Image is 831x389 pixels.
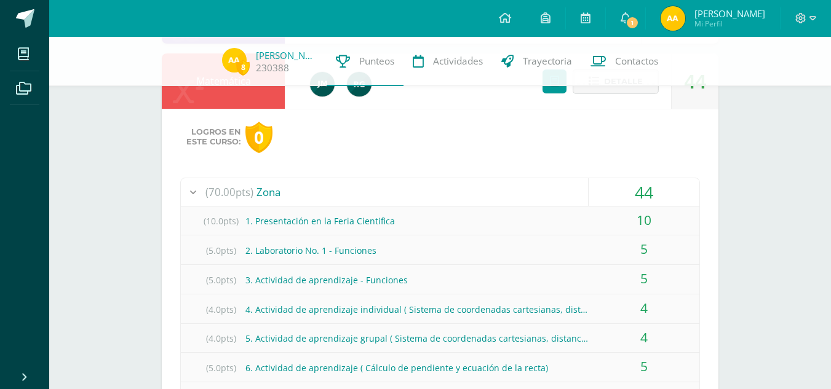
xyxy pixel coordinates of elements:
[236,60,250,75] span: 8
[523,55,572,68] span: Trayectoria
[589,294,699,322] div: 4
[492,37,581,86] a: Trayectoria
[181,178,699,206] div: Zona
[222,48,247,73] img: 31f294ba2900b00f67839cc98d98d6ee.png
[615,55,658,68] span: Contactos
[327,37,404,86] a: Punteos
[196,296,245,323] span: (4.0pts)
[181,237,699,264] div: 2. Laboratorio No. 1 - Funciones
[589,324,699,352] div: 4
[181,324,699,352] div: 5. Actividad de aprendizaje grupal ( Sistema de coordenadas cartesianas, distancia y punto medio
[196,266,245,294] span: (5.0pts)
[694,18,765,29] span: Mi Perfil
[256,49,317,61] a: [PERSON_NAME]
[181,266,699,294] div: 3. Actividad de aprendizaje - Funciones
[196,324,245,352] span: (4.0pts)
[433,55,483,68] span: Actividades
[589,265,699,293] div: 5
[694,7,765,20] span: [PERSON_NAME]
[589,353,699,380] div: 5
[626,16,639,29] span: 1
[589,178,699,206] div: 44
[661,6,685,31] img: 31f294ba2900b00f67839cc98d98d6ee.png
[256,61,289,74] a: 230388
[245,122,272,153] div: 0
[186,127,241,147] span: Logros en este curso:
[359,55,394,68] span: Punteos
[589,206,699,234] div: 10
[181,354,699,382] div: 6. Actividad de aprendizaje ( Cálculo de pendiente y ecuación de la recta)
[196,237,245,264] span: (5.0pts)
[581,37,667,86] a: Contactos
[196,207,245,235] span: (10.0pts)
[589,235,699,263] div: 5
[205,178,253,206] span: (70.00pts)
[181,296,699,323] div: 4. Actividad de aprendizaje individual ( Sistema de coordenadas cartesianas, distancia y punto medio
[404,37,492,86] a: Actividades
[196,354,245,382] span: (5.0pts)
[181,207,699,235] div: 1. Presentación en la Feria Cientifica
